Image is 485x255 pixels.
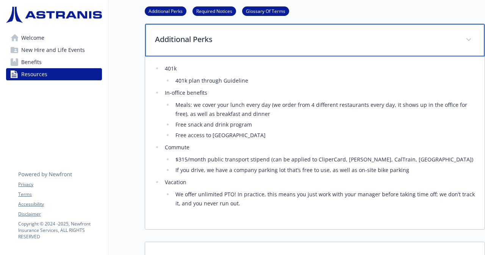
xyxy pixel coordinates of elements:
span: Benefits [21,56,42,68]
li: 401k [163,64,476,85]
p: Copyright © 2024 - 2025 , Newfront Insurance Services, ALL RIGHTS RESERVED [18,221,102,240]
a: Benefits [6,56,102,68]
li: We offer unlimited PTO! In practice, this means you just work with your manager before taking tim... [173,190,476,208]
a: Accessibility [18,201,102,208]
a: Additional Perks [145,7,186,14]
a: Welcome [6,32,102,44]
div: Additional Perks [145,56,485,229]
a: Privacy [18,181,102,188]
a: Required Notices [192,7,236,14]
li: 401k plan through Guideline [173,76,476,85]
p: Additional Perks [155,34,457,45]
li: Vacation [163,178,476,208]
div: Additional Perks [145,24,485,56]
li: If you drive, we have a company parking lot that’s free to use, as well as on-site bike parking [173,166,476,175]
li: In-office benefits [163,88,476,140]
li: Free snack and drink program [173,120,476,129]
a: Disclaimer [18,211,102,217]
li: Free access to [GEOGRAPHIC_DATA] [173,131,476,140]
a: New Hire and Life Events [6,44,102,56]
span: Welcome [21,32,44,44]
a: Resources [6,68,102,80]
span: Resources [21,68,47,80]
li: Meals: we cover your lunch every day (we order from 4 different restaurants every day, it shows u... [173,100,476,119]
a: Terms [18,191,102,198]
a: Glossary Of Terms [242,7,289,14]
li: $315/month public transport stipend (can be applied to CliperCard, [PERSON_NAME], CalTrain, [GEOG... [173,155,476,164]
li: Commute [163,143,476,175]
span: New Hire and Life Events [21,44,85,56]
